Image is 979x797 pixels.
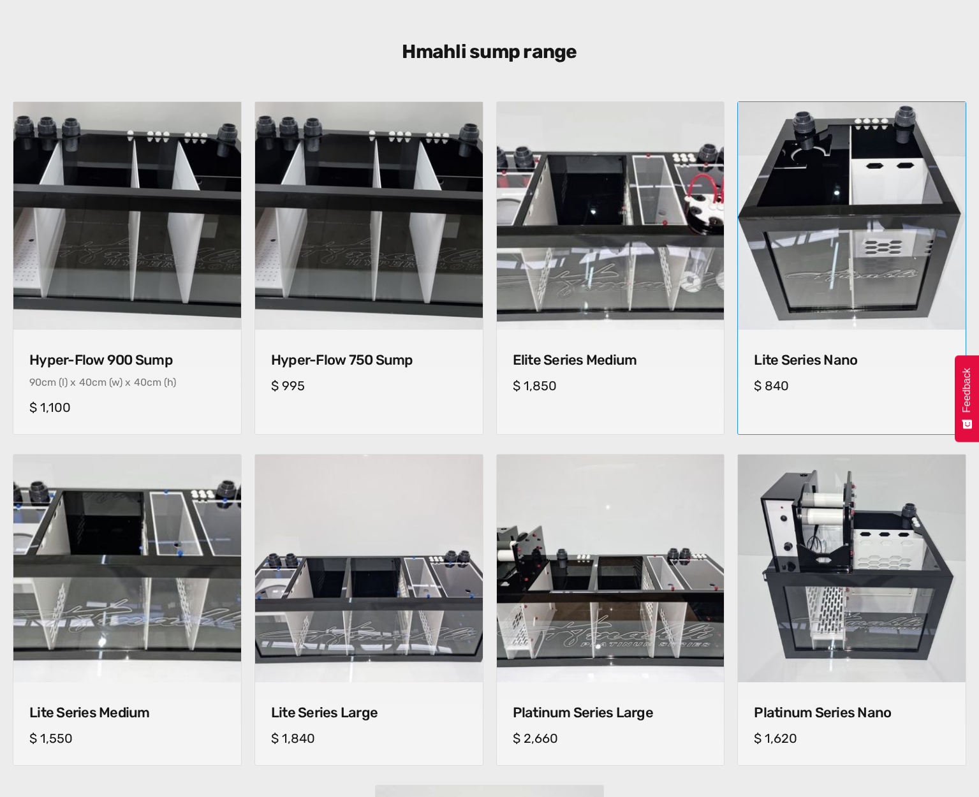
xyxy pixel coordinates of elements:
[738,455,966,682] img: Platinum Series Nano
[29,352,225,369] h4: Hyper-Flow 900 Sump
[754,731,950,746] h5: $ 1,620
[513,352,709,369] h4: Elite Series Medium
[732,96,971,335] img: Lite Series Nano
[513,378,709,393] h5: $ 1,850
[961,368,973,413] span: Feedback
[754,705,950,721] h4: Platinum Series Nano
[513,705,709,721] h4: Platinum Series Large
[254,101,483,435] a: Hyper-Flow 750 Sump Hyper-Flow 750 Sump Hyper-Flow 750 Sump$ 995
[271,705,467,721] h4: Lite Series Large
[13,102,241,330] img: Hyper-Flow 900 Sump
[497,102,725,330] img: Elite Series Medium
[271,378,467,393] h5: $ 995
[29,731,225,746] h5: $ 1,550
[29,705,225,721] h4: Lite Series Medium
[254,454,483,766] a: Lite Series LargeLite Series LargeLite Series Large$ 1,840
[255,102,483,330] img: Hyper-Flow 750 Sump
[134,376,147,388] div: 40
[754,378,950,393] h5: $ 840
[737,454,966,766] a: Platinum Series NanoPlatinum Series NanoPlatinum Series Nano$ 1,620
[13,455,241,682] img: Lite Series Medium
[255,455,483,682] img: Lite Series Large
[244,40,735,63] h3: Hmahli sump range
[147,376,176,388] div: cm (h)
[497,455,725,682] img: Platinum Series Large
[13,101,242,435] a: Hyper-Flow 900 Sump Hyper-Flow 900 Sump Hyper-Flow 900 Sump90cm (l) x40cm (w) x40cm (h)$ 1,100
[955,355,979,442] button: Feedback - Show survey
[271,731,467,746] h5: $ 1,840
[737,101,966,435] a: Lite Series NanoLite Series NanoLite Series Nano$ 840
[79,376,92,388] div: 40
[496,454,725,766] a: Platinum Series LargePlatinum Series LargePlatinum Series Large$ 2,660
[29,400,225,415] h5: $ 1,100
[271,352,467,369] h4: Hyper-Flow 750 Sump
[496,101,725,435] a: Elite Series MediumElite Series MediumElite Series Medium$ 1,850
[29,376,41,388] div: 90
[92,376,131,388] div: cm (w) x
[41,376,76,388] div: cm (l) x
[513,731,709,746] h5: $ 2,660
[13,454,242,766] a: Lite Series MediumLite Series MediumLite Series Medium$ 1,550
[754,352,950,369] h4: Lite Series Nano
